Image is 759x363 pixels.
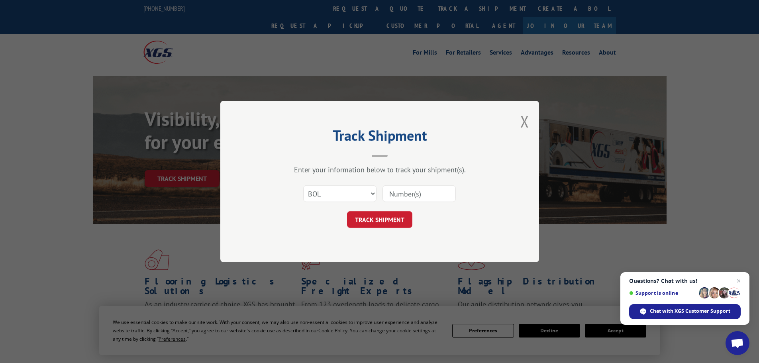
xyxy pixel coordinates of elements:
[629,290,696,296] span: Support is online
[734,276,743,286] span: Close chat
[650,308,730,315] span: Chat with XGS Customer Support
[260,130,499,145] h2: Track Shipment
[629,304,741,319] div: Chat with XGS Customer Support
[382,185,456,202] input: Number(s)
[347,211,412,228] button: TRACK SHIPMENT
[629,278,741,284] span: Questions? Chat with us!
[520,111,529,132] button: Close modal
[726,331,749,355] div: Open chat
[260,165,499,174] div: Enter your information below to track your shipment(s).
